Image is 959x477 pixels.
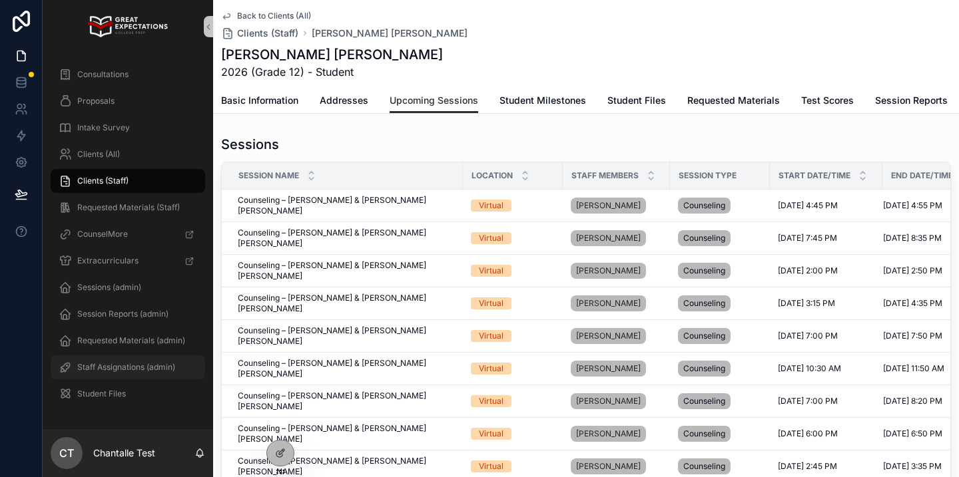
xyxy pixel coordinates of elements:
span: Counseling [683,461,725,472]
span: [PERSON_NAME] [576,200,641,211]
span: Upcoming Sessions [390,94,478,107]
a: Sessions (admin) [51,275,205,299]
span: [DATE] 6:00 PM [778,428,838,439]
p: Chantalle Test [93,446,155,460]
span: [PERSON_NAME] [576,428,641,439]
a: Consultations [51,63,205,86]
span: Requested Materials [687,94,780,107]
div: scrollable content [43,53,213,423]
span: Counseling [683,233,725,243]
span: [DATE] 2:50 PM [883,265,942,276]
span: Addresses [320,94,368,107]
a: Clients (Staff) [221,27,298,40]
span: Proposals [77,96,115,106]
a: [PERSON_NAME] [PERSON_NAME] [312,27,468,40]
span: [DATE] 2:00 PM [778,265,838,276]
span: Clients (Staff) [237,27,298,40]
span: Test Scores [801,94,854,107]
span: [PERSON_NAME] [576,461,641,472]
span: Session Name [238,170,299,181]
span: Intake Survey [77,122,130,133]
span: Counseling – [PERSON_NAME] & [PERSON_NAME] [PERSON_NAME] [238,228,455,249]
span: Counseling [683,396,725,406]
a: Session Reports (admin) [51,302,205,326]
a: Extracurriculars [51,249,205,273]
span: Consultations [77,69,129,80]
div: Virtual [479,265,503,277]
a: [PERSON_NAME] [571,458,646,474]
span: CounselMore [77,229,128,239]
span: [DATE] 6:50 PM [883,428,942,439]
a: Clients (All) [51,142,205,166]
span: Location [472,170,513,181]
h1: [PERSON_NAME] [PERSON_NAME] [221,45,443,64]
span: [DATE] 4:35 PM [883,298,942,309]
div: Virtual [479,395,503,407]
span: [PERSON_NAME] [576,298,641,309]
div: Virtual [479,200,503,212]
span: [DATE] 8:35 PM [883,233,942,243]
span: Student Files [77,389,126,399]
span: [PERSON_NAME] [576,396,641,406]
span: [PERSON_NAME] [576,331,641,341]
span: [PERSON_NAME] [576,363,641,374]
span: [DATE] 3:35 PM [883,461,942,472]
span: [DATE] 4:45 PM [778,200,838,211]
a: [PERSON_NAME] [571,393,646,409]
span: Counseling – [PERSON_NAME] & [PERSON_NAME] [PERSON_NAME] [238,391,455,412]
a: Back to Clients (All) [221,11,311,21]
span: [PERSON_NAME] [576,233,641,243]
div: Virtual [479,428,503,440]
span: [DATE] 2:45 PM [778,461,837,472]
a: [PERSON_NAME] [571,230,646,246]
span: [DATE] 4:55 PM [883,200,942,211]
span: Counseling [683,331,725,341]
a: [PERSON_NAME] [571,361,646,377]
a: Upcoming Sessions [390,88,478,114]
span: Basic Information [221,94,298,107]
span: Sessions (admin) [77,282,141,293]
img: App logo [88,16,167,37]
span: Counseling – [PERSON_NAME] & [PERSON_NAME] [PERSON_NAME] [238,423,455,444]
a: Session Reports [875,88,948,115]
span: 2026 (Grade 12) - Student [221,64,443,80]
span: Counseling [683,428,725,439]
span: Clients (Staff) [77,176,129,186]
span: Clients (All) [77,149,120,160]
span: End Date/Time [891,170,953,181]
a: Addresses [320,88,368,115]
a: Staff Assignations (admin) [51,355,205,379]
div: Virtual [479,297,503,309]
a: Student Milestones [499,88,586,115]
span: Counseling [683,265,725,276]
div: Virtual [479,232,503,244]
div: Virtual [479,460,503,472]
div: Virtual [479,330,503,342]
span: Staff Assignations (admin) [77,362,175,373]
h1: Sessions [221,135,279,154]
span: Counseling [683,200,725,211]
span: Counseling – [PERSON_NAME] & [PERSON_NAME] [PERSON_NAME] [238,325,455,347]
span: Counseling [683,298,725,309]
a: [PERSON_NAME] [571,295,646,311]
a: Basic Information [221,88,298,115]
span: Session Type [679,170,737,181]
span: [DATE] 3:15 PM [778,298,835,309]
span: Counseling – [PERSON_NAME] & [PERSON_NAME] [PERSON_NAME] [238,358,455,379]
span: [DATE] 8:20 PM [883,396,942,406]
span: [DATE] 11:50 AM [883,363,944,374]
span: Counseling – [PERSON_NAME] & [PERSON_NAME] [PERSON_NAME] [238,260,455,281]
span: [DATE] 7:50 PM [883,331,942,341]
a: Proposals [51,89,205,113]
span: Student Files [607,94,666,107]
span: [DATE] 10:30 AM [778,363,841,374]
span: [PERSON_NAME] [576,265,641,276]
a: Clients (Staff) [51,169,205,193]
span: [DATE] 7:00 PM [778,396,838,406]
a: [PERSON_NAME] [571,198,646,214]
span: Staff Members [571,170,639,181]
span: Session Reports [875,94,948,107]
span: Counseling – [PERSON_NAME] & [PERSON_NAME] [PERSON_NAME] [238,456,455,477]
span: CT [59,445,74,461]
a: Requested Materials (admin) [51,329,205,353]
